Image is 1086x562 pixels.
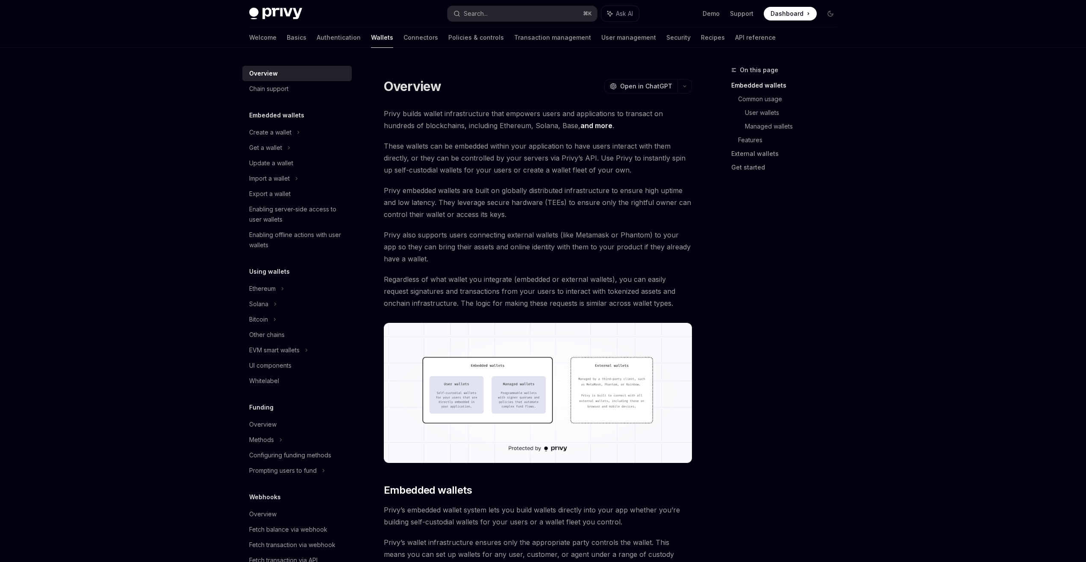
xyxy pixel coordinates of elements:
[384,140,692,176] span: These wallets can be embedded within your application to have users interact with them directly, ...
[242,327,352,342] a: Other chains
[242,506,352,522] a: Overview
[616,9,633,18] span: Ask AI
[249,27,277,48] a: Welcome
[731,161,844,174] a: Get started
[447,6,597,21] button: Search...⌘K
[249,143,282,153] div: Get a wallet
[738,133,844,147] a: Features
[242,202,352,227] a: Enabling server-side access to user wallets
[249,189,291,199] div: Export a wallet
[249,84,288,94] div: Chain support
[730,9,753,18] a: Support
[745,120,844,133] a: Managed wallets
[249,173,290,184] div: Import a wallet
[249,450,331,460] div: Configuring funding methods
[580,121,612,130] a: and more
[249,284,276,294] div: Ethereum
[249,330,285,340] div: Other chains
[242,155,352,171] a: Update a wallet
[249,299,268,309] div: Solana
[384,79,441,94] h1: Overview
[745,106,844,120] a: User wallets
[514,27,591,48] a: Transaction management
[384,504,692,528] span: Privy’s embedded wallet system lets you build wallets directly into your app whether you’re build...
[384,184,692,220] span: Privy embedded wallets are built on globally distributed infrastructure to ensure high uptime and...
[249,68,278,79] div: Overview
[287,27,306,48] a: Basics
[249,524,327,535] div: Fetch balance via webhook
[249,435,274,445] div: Methods
[249,402,274,413] h5: Funding
[249,230,347,250] div: Enabling offline actions with user wallets
[242,537,352,553] a: Fetch transaction via webhook
[666,27,691,48] a: Security
[242,227,352,253] a: Enabling offline actions with user wallets
[384,229,692,265] span: Privy also supports users connecting external wallets (like Metamask or Phantom) to your app so t...
[317,27,361,48] a: Authentication
[384,323,692,463] img: images/walletoverview.png
[738,92,844,106] a: Common usage
[249,204,347,225] div: Enabling server-side access to user wallets
[731,79,844,92] a: Embedded wallets
[731,147,844,161] a: External wallets
[384,483,472,497] span: Embedded wallets
[384,108,692,132] span: Privy builds wallet infrastructure that empowers users and applications to transact on hundreds o...
[764,7,817,20] a: Dashboard
[249,540,336,550] div: Fetch transaction via webhook
[242,522,352,537] a: Fetch balance via webhook
[249,158,293,168] div: Update a wallet
[249,127,291,138] div: Create a wallet
[464,9,488,19] div: Search...
[242,81,352,97] a: Chain support
[249,465,317,476] div: Prompting users to fund
[824,7,837,20] button: Toggle dark mode
[242,358,352,373] a: UI components
[249,376,279,386] div: Whitelabel
[242,373,352,389] a: Whitelabel
[249,8,302,20] img: dark logo
[740,65,778,75] span: On this page
[242,448,352,463] a: Configuring funding methods
[242,66,352,81] a: Overview
[242,186,352,202] a: Export a wallet
[701,27,725,48] a: Recipes
[384,273,692,309] span: Regardless of what wallet you integrate (embedded or external wallets), you can easily request si...
[249,266,290,277] h5: Using wallets
[703,9,720,18] a: Demo
[242,417,352,432] a: Overview
[371,27,393,48] a: Wallets
[448,27,504,48] a: Policies & controls
[249,492,281,502] h5: Webhooks
[735,27,776,48] a: API reference
[249,509,277,519] div: Overview
[403,27,438,48] a: Connectors
[249,110,304,120] h5: Embedded wallets
[249,419,277,430] div: Overview
[249,314,268,325] div: Bitcoin
[249,345,300,355] div: EVM smart wallets
[601,6,639,21] button: Ask AI
[601,27,656,48] a: User management
[771,9,803,18] span: Dashboard
[604,79,677,94] button: Open in ChatGPT
[620,82,672,91] span: Open in ChatGPT
[583,10,592,17] span: ⌘ K
[249,360,291,371] div: UI components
